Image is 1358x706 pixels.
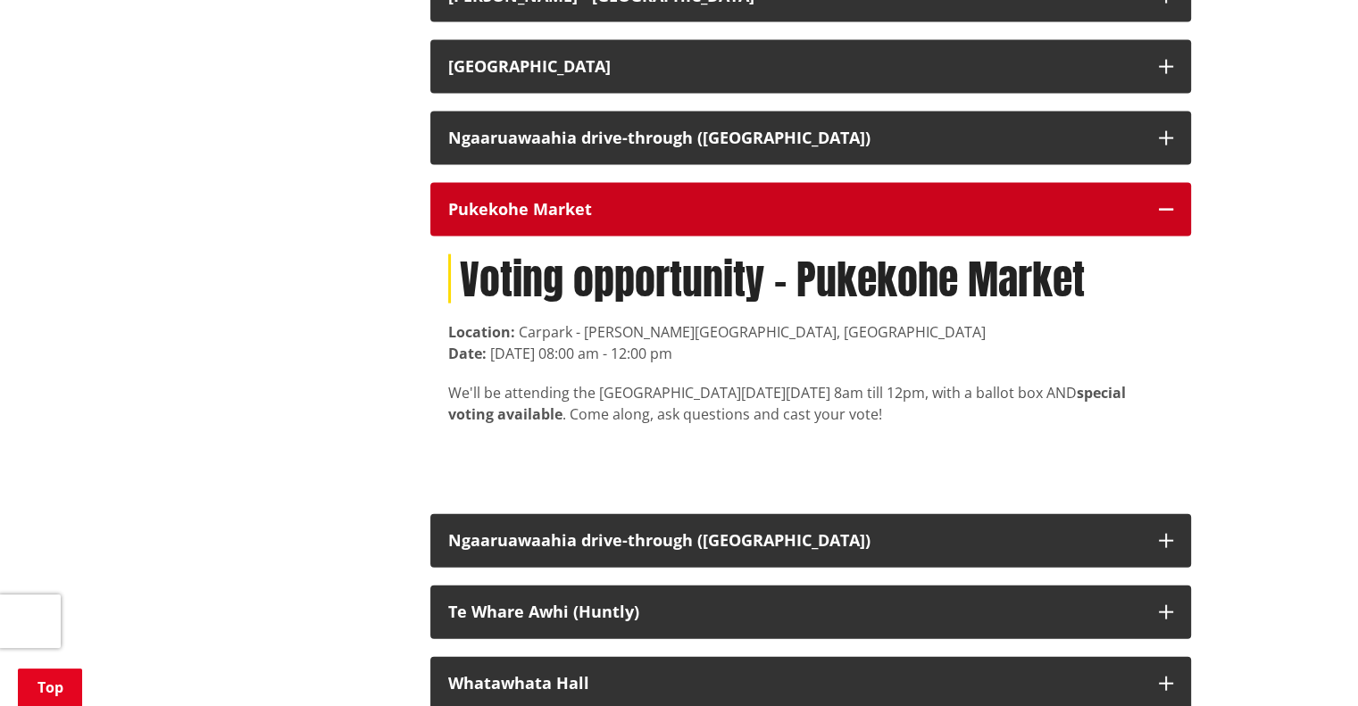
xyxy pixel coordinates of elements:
div: [GEOGRAPHIC_DATA] [448,58,1141,76]
button: Ngaaruawaahia drive-through ([GEOGRAPHIC_DATA]) [430,514,1191,568]
div: Ngaaruawaahia drive-through ([GEOGRAPHIC_DATA]) [448,532,1141,550]
strong: Location: [448,322,515,342]
div: Te Whare Awhi (Huntly) [448,603,1141,621]
iframe: Messenger Launcher [1276,631,1340,695]
div: We'll be attending the [GEOGRAPHIC_DATA] [448,382,1173,425]
time: [DATE] 08:00 am - 12:00 pm [490,344,672,363]
div: Pukekohe Market [448,201,1141,219]
button: Te Whare Awhi (Huntly) [430,586,1191,639]
strong: special voting available [448,383,1126,424]
strong: Date: [448,344,487,363]
h1: Voting opportunity - Pukekohe Market [448,254,1173,303]
div: Ngaaruawaahia drive-through ([GEOGRAPHIC_DATA]) [448,129,1141,147]
button: Pukekohe Market [430,183,1191,237]
span: [DATE][DATE] 8am till 12pm, with a ballot box AND . Come along, ask questions and cast your vote! [448,383,1126,424]
a: Top [18,669,82,706]
button: Ngaaruawaahia drive-through ([GEOGRAPHIC_DATA]) [430,112,1191,165]
div: Whatawhata Hall [448,675,1141,693]
button: [GEOGRAPHIC_DATA] [430,40,1191,94]
span: Carpark - [PERSON_NAME][GEOGRAPHIC_DATA], [GEOGRAPHIC_DATA] [519,322,986,342]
